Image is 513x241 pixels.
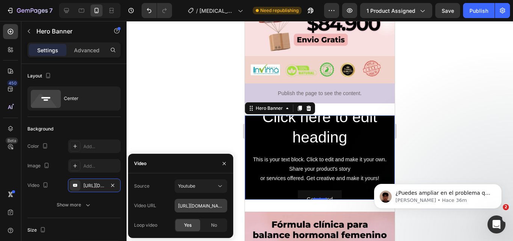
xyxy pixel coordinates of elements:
iframe: Design area [245,21,395,241]
div: Center [64,90,110,107]
div: Publish [469,7,488,15]
span: 1 product assigned [367,7,415,15]
p: Message from Kyle, sent Hace 36m [33,29,130,36]
span: [MEDICAL_DATA] [199,7,235,15]
button: Save [435,3,460,18]
iframe: Intercom live chat [487,215,505,233]
div: Color [27,141,50,152]
div: Add... [83,163,119,170]
div: Undo/Redo [142,3,172,18]
button: Show more [27,198,121,212]
span: Save [442,8,454,14]
div: 450 [7,80,18,86]
div: Video [27,180,50,191]
input: E.g: https://www.youtube.com/watch?v=cyzh48XRS4M [175,199,227,212]
iframe: Intercom notifications mensaje [363,168,513,221]
p: Hero Banner [36,27,100,36]
div: Size [27,225,47,235]
div: [URL][DOMAIN_NAME] [83,182,105,189]
span: Need republishing [260,7,299,14]
div: Loop video [134,222,157,229]
p: Advanced [74,46,100,54]
div: Beta [6,138,18,144]
div: Source [134,183,149,189]
div: Video [134,160,146,167]
span: 2 [503,204,509,210]
button: 7 [3,3,56,18]
span: Yes [184,222,192,229]
button: Youtube [175,179,227,193]
span: No [211,222,217,229]
span: / [196,7,198,15]
p: Settings [37,46,58,54]
span: ¿Puedes ampliar en el problema que mencionaste anteriormente para que pueda ayudarte mejor, por f... [33,22,129,95]
div: Show more [57,201,92,209]
div: Video URL [134,202,156,209]
button: 1 product assigned [360,3,432,18]
div: Image [27,161,51,171]
div: Layout [27,71,53,81]
button: Publish [463,3,495,18]
div: Background [27,126,53,132]
span: Youtube [178,183,195,189]
p: 7 [49,6,53,15]
div: Add... [83,143,119,150]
